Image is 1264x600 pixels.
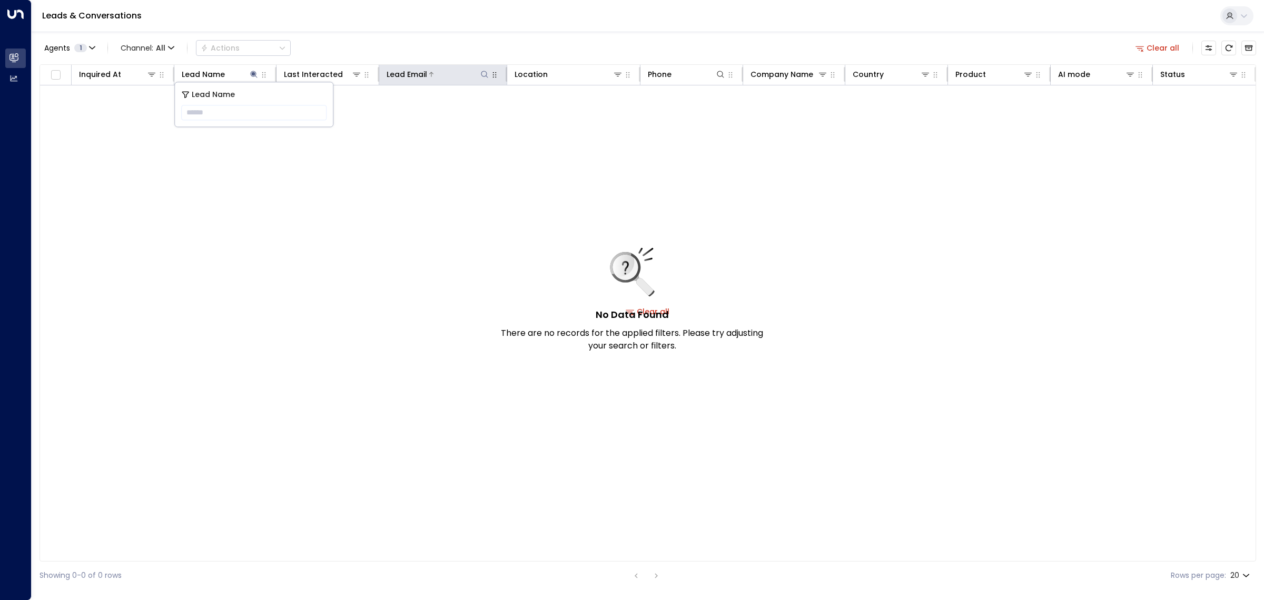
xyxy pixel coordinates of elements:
div: Lead Email [387,68,427,81]
div: 20 [1230,568,1252,583]
h5: No Data Found [596,307,669,322]
div: Location [515,68,548,81]
div: Product [955,68,1033,81]
div: Company Name [750,68,828,81]
span: Refresh [1221,41,1236,55]
div: Company Name [750,68,813,81]
button: Clear all [1131,41,1184,55]
button: Archived Leads [1241,41,1256,55]
span: 1 [74,44,87,52]
div: Phone [648,68,671,81]
div: Location [515,68,623,81]
span: Toggle select all [49,69,62,82]
div: Inquired At [79,68,157,81]
span: All [156,44,165,52]
div: Country [853,68,884,81]
div: Actions [201,43,240,53]
span: Channel: [116,41,179,55]
div: Phone [648,68,726,81]
div: Lead Name [182,68,260,81]
button: Actions [196,40,291,56]
span: Lead Name [192,89,235,101]
div: Country [853,68,931,81]
div: Inquired At [79,68,121,81]
div: Status [1160,68,1185,81]
div: Last Interacted [284,68,343,81]
span: Agents [44,44,70,52]
div: Status [1160,68,1239,81]
div: Last Interacted [284,68,362,81]
div: Product [955,68,986,81]
label: Rows per page: [1171,570,1226,581]
button: Channel:All [116,41,179,55]
button: Agents1 [39,41,99,55]
div: Lead Email [387,68,490,81]
a: Leads & Conversations [42,9,142,22]
div: Lead Name [182,68,225,81]
p: There are no records for the applied filters. Please try adjusting your search or filters. [500,327,764,352]
div: Button group with a nested menu [196,40,291,56]
button: Customize [1201,41,1216,55]
div: AI mode [1058,68,1090,81]
div: Showing 0-0 of 0 rows [39,570,122,581]
div: AI mode [1058,68,1136,81]
nav: pagination navigation [629,569,663,582]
